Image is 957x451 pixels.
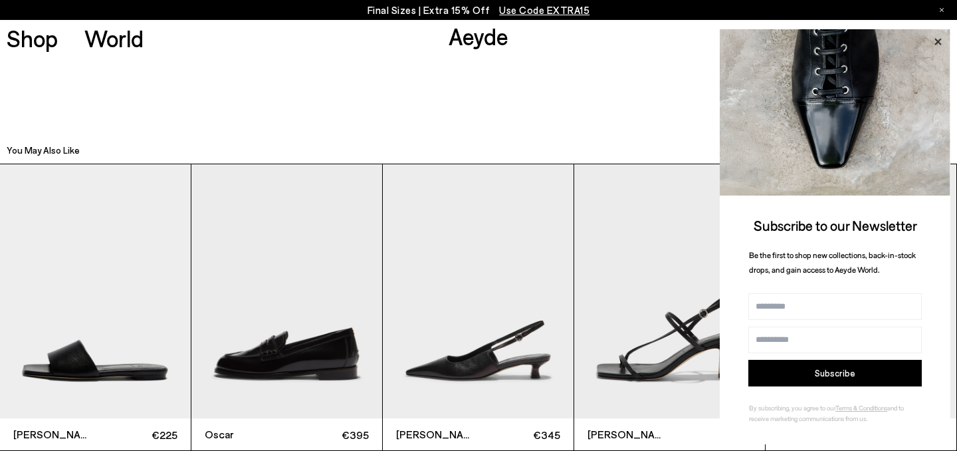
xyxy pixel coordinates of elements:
span: €345 [670,426,752,443]
span: €395 [287,426,370,443]
h2: You May Also Like [7,144,80,157]
img: ca3f721fb6ff708a270709c41d776025.jpg [720,29,950,196]
span: €345 [478,426,561,443]
a: Terms & Conditions [835,404,887,412]
span: By subscribing, you agree to our [749,404,835,412]
a: Oscar €395 [191,164,382,451]
span: [PERSON_NAME] [396,426,478,442]
span: [PERSON_NAME] [13,426,96,442]
img: Catrina Slingback Pumps [383,164,574,419]
img: Oscar Leather Loafers [191,164,382,419]
a: Aeyde [449,22,508,50]
span: Navigate to /collections/ss25-final-sizes [499,4,589,16]
img: Elise Leather Toe-Post Sandals [574,164,765,419]
span: [PERSON_NAME] [587,426,670,442]
span: Be the first to shop new collections, back-in-stock drops, and gain access to Aeyde World. [749,250,916,275]
button: Subscribe [748,360,922,386]
span: Oscar [205,426,287,442]
p: Final Sizes | Extra 15% Off [368,2,590,19]
a: [PERSON_NAME] €345 [574,164,765,451]
span: Subscribe to our Newsletter [754,217,917,233]
a: World [84,27,144,50]
a: [PERSON_NAME] €345 [383,164,574,451]
a: Shop [7,27,58,50]
span: €225 [96,426,178,443]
